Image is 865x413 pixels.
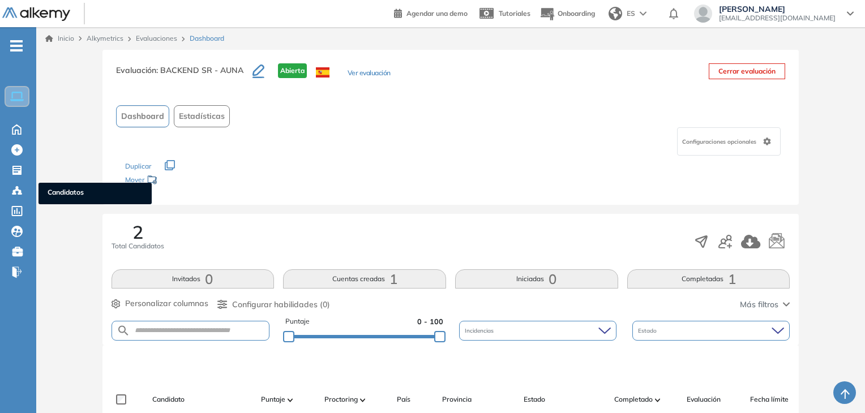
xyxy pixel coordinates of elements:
[190,33,224,44] span: Dashboard
[360,398,366,402] img: [missing "en.ARROW_ALT" translation]
[687,394,721,405] span: Evaluación
[324,394,358,405] span: Proctoring
[719,5,836,14] span: [PERSON_NAME]
[417,316,443,327] span: 0 - 100
[232,299,330,311] span: Configurar habilidades (0)
[10,45,23,47] i: -
[627,8,635,19] span: ES
[132,223,143,241] span: 2
[316,67,329,78] img: ESP
[709,63,785,79] button: Cerrar evaluación
[121,110,164,122] span: Dashboard
[397,394,410,405] span: País
[455,269,618,289] button: Iniciadas0
[609,7,622,20] img: world
[179,110,225,122] span: Estadísticas
[125,170,238,191] div: Mover
[285,316,310,327] span: Puntaje
[348,68,391,80] button: Ver evaluación
[750,394,789,405] span: Fecha límite
[48,187,143,200] span: Candidatos
[719,14,836,23] span: [EMAIL_ADDRESS][DOMAIN_NAME]
[136,34,177,42] a: Evaluaciones
[740,299,778,311] span: Más filtros
[117,324,130,338] img: SEARCH_ALT
[261,394,285,405] span: Puntaje
[2,7,70,21] img: Logo
[125,162,151,170] span: Duplicar
[614,394,653,405] span: Completado
[278,63,307,78] span: Abierta
[288,398,293,402] img: [missing "en.ARROW_ALT" translation]
[283,269,446,289] button: Cuentas creadas1
[539,2,595,26] button: Onboarding
[465,326,496,335] span: Incidencias
[740,299,790,311] button: Más filtros
[655,398,661,402] img: [missing "en.ARROW_ALT" translation]
[116,63,252,87] h3: Evaluación
[627,269,790,289] button: Completadas1
[45,33,74,44] a: Inicio
[459,321,616,341] div: Incidencias
[632,321,790,341] div: Estado
[87,34,123,42] span: Alkymetrics
[152,394,185,405] span: Candidato
[125,298,208,309] span: Personalizar columnas
[640,11,646,16] img: arrow
[524,394,545,405] span: Estado
[638,326,659,335] span: Estado
[217,299,330,311] button: Configurar habilidades (0)
[558,9,595,18] span: Onboarding
[682,137,759,146] span: Configuraciones opcionales
[112,298,208,309] button: Personalizar columnas
[116,105,169,127] button: Dashboard
[677,127,781,156] div: Configuraciones opcionales
[406,9,468,18] span: Agendar una demo
[112,269,275,289] button: Invitados0
[156,65,243,75] span: : BACKEND SR - AUNA
[174,105,230,127] button: Estadísticas
[112,241,164,251] span: Total Candidatos
[394,6,468,19] a: Agendar una demo
[499,9,530,18] span: Tutoriales
[442,394,472,405] span: Provincia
